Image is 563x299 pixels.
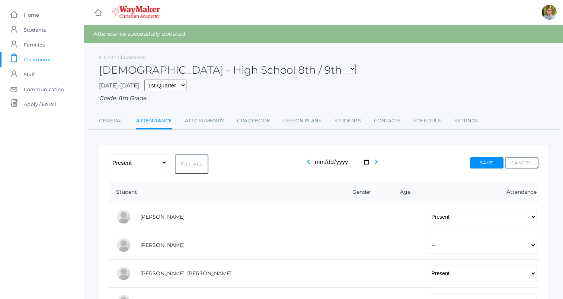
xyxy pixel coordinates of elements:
a: Gradebook [237,113,270,128]
a: Schedule [413,113,441,128]
div: Pierce Brozek [116,209,131,224]
a: Contacts [374,113,400,128]
span: Families [24,37,45,52]
div: Attendance successfully updated. [84,25,563,43]
button: Fill All [175,154,208,174]
th: Age [384,181,420,203]
img: waymaker-logo-stack-white-1602f2b1af18da31a5905e9982d058868370996dac5278e84edea6dabf9a3315.png [112,6,160,19]
th: Attendance [420,181,538,203]
a: Attendance [136,113,172,129]
div: Kylen Braileanu [542,5,557,20]
th: Gender [333,181,385,203]
span: Apply / Enroll [24,97,56,112]
button: Save [470,157,503,168]
span: Home [24,7,39,22]
a: Attd Summary [185,113,224,128]
i: chevron_left [304,157,313,166]
a: Lesson Plans [283,113,322,128]
th: Student [109,181,333,203]
span: Communication [24,82,64,97]
button: Cancel [505,157,538,168]
span: Classrooms [24,52,51,67]
div: Eva Carr [116,238,131,253]
a: Go to Classrooms [104,54,145,60]
a: Students [335,113,361,128]
a: chevron_left [304,161,313,168]
a: [PERSON_NAME] [140,213,185,220]
a: [PERSON_NAME] [140,242,185,248]
div: Grade: 8th Grade [99,94,548,103]
i: chevron_right [372,157,381,166]
a: chevron_right [372,161,381,168]
a: [PERSON_NAME], [PERSON_NAME] [140,270,231,277]
h2: [DEMOGRAPHIC_DATA] - High School 8th / 9th [99,64,356,76]
span: Staff [24,67,35,82]
span: [DATE]-[DATE] [99,82,139,89]
a: General [99,113,123,128]
a: Settings [454,113,478,128]
span: Students [24,22,46,37]
div: Presley Davenport [116,266,131,281]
